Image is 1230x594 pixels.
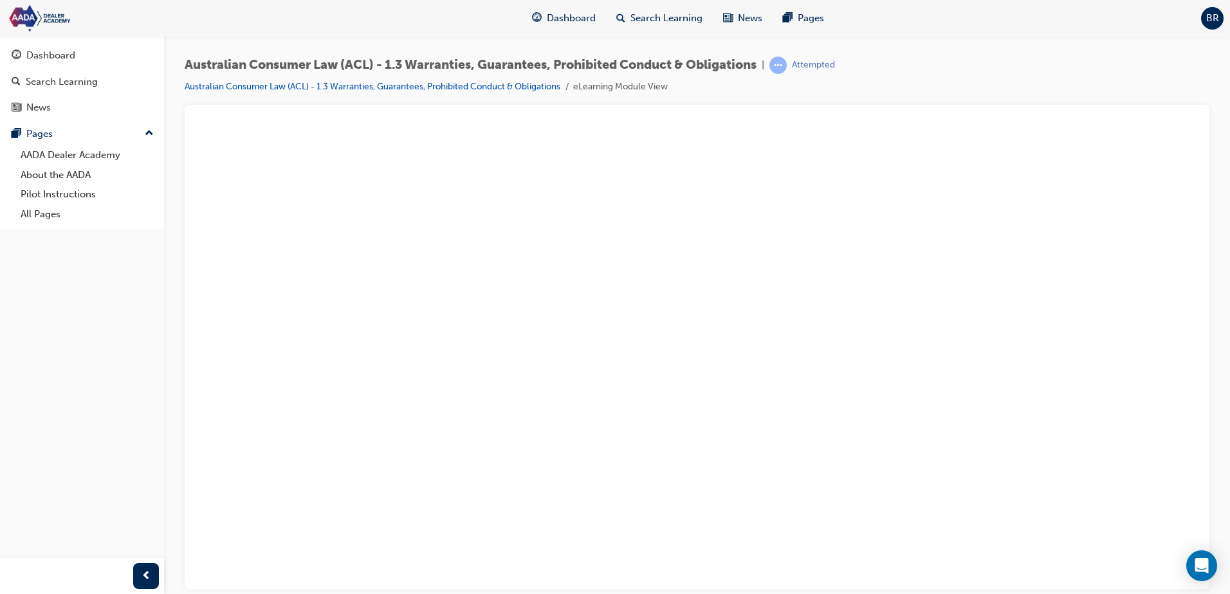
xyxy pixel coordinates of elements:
span: prev-icon [142,568,151,584]
div: News [26,100,51,115]
div: Pages [26,127,53,141]
li: eLearning Module View [573,80,668,94]
button: BR [1201,7,1224,30]
a: Pilot Instructions [15,184,159,204]
a: search-iconSearch Learning [606,5,713,32]
a: Search Learning [5,70,159,94]
button: Pages [5,122,159,146]
span: search-icon [12,76,21,88]
div: Search Learning [26,75,98,89]
a: All Pages [15,204,159,224]
span: pages-icon [783,10,793,26]
div: Dashboard [26,48,75,63]
a: About the AADA [15,165,159,185]
span: guage-icon [532,10,542,26]
span: guage-icon [12,50,21,62]
span: up-icon [145,125,154,142]
span: pages-icon [12,129,21,140]
a: News [5,96,159,120]
span: news-icon [723,10,733,26]
a: guage-iconDashboard [522,5,606,32]
span: News [738,11,762,26]
a: pages-iconPages [773,5,834,32]
a: news-iconNews [713,5,773,32]
span: BR [1206,11,1219,26]
div: Open Intercom Messenger [1186,550,1217,581]
span: Australian Consumer Law (ACL) - 1.3 Warranties, Guarantees, Prohibited Conduct & Obligations [185,58,757,73]
span: news-icon [12,102,21,114]
button: DashboardSearch LearningNews [5,41,159,122]
span: Pages [798,11,824,26]
span: Dashboard [547,11,596,26]
a: Dashboard [5,44,159,67]
div: Attempted [792,59,835,71]
span: learningRecordVerb_ATTEMPT-icon [769,57,787,74]
img: Trak [6,4,154,33]
span: search-icon [616,10,625,26]
span: | [762,58,764,73]
a: Australian Consumer Law (ACL) - 1.3 Warranties, Guarantees, Prohibited Conduct & Obligations [185,81,560,92]
a: AADA Dealer Academy [15,145,159,165]
span: Search Learning [630,11,702,26]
